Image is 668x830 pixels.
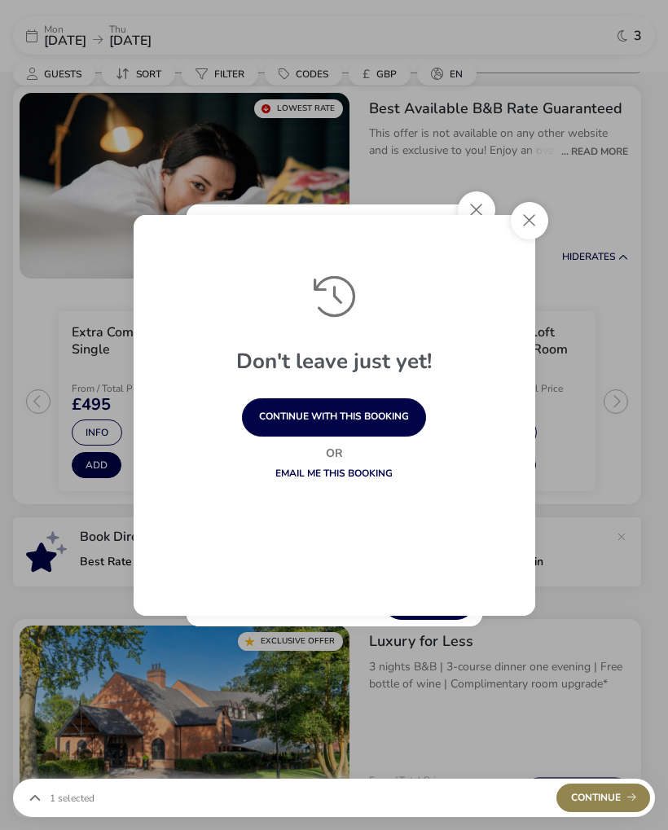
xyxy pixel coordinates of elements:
[275,467,393,480] a: Email me this booking
[511,202,548,239] button: Close
[571,793,636,803] span: Continue
[157,351,512,398] h1: Don't leave just yet!
[242,398,426,437] button: continue with this booking
[204,445,464,462] p: Or
[50,792,94,805] span: 1 Selected
[556,784,650,812] div: Continue
[134,215,535,616] div: exitPrevention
